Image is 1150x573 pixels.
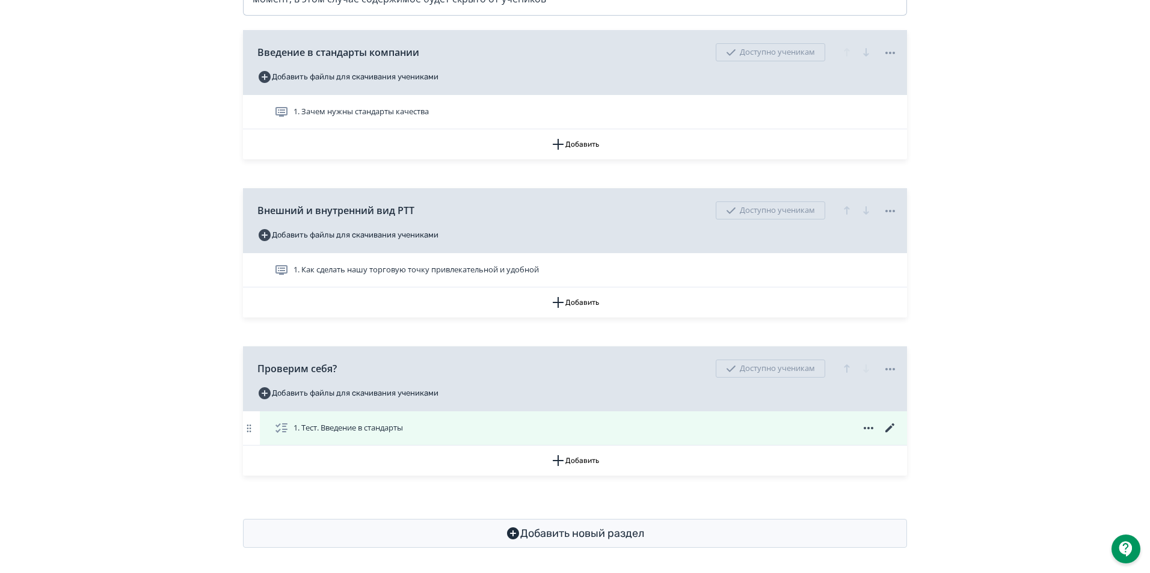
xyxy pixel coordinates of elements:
[716,360,825,378] div: Доступно ученикам
[243,253,907,287] div: 1. Как сделать нашу торговую точку привлекательной и удобной
[257,384,438,403] button: Добавить файлы для скачивания учениками
[294,106,429,118] span: 1. Зачем нужны стандарты качества
[294,264,539,276] span: 1. Как сделать нашу торговую точку привлекательной и удобной
[257,67,438,87] button: Добавить файлы для скачивания учениками
[716,201,825,219] div: Доступно ученикам
[243,95,907,129] div: 1. Зачем нужны стандарты качества
[243,287,907,317] button: Добавить
[716,43,825,61] div: Доступно ученикам
[243,519,907,548] button: Добавить новый раздел
[294,422,403,434] span: 1. Тест. Введение в стандарты
[257,203,414,218] span: Внешний и внутренний вид РТТ
[243,446,907,476] button: Добавить
[257,45,419,60] span: Введение в стандарты компании
[243,129,907,159] button: Добавить
[257,361,337,376] span: Проверим себя?
[243,411,907,446] div: 1. Тест. Введение в стандарты
[257,225,438,245] button: Добавить файлы для скачивания учениками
